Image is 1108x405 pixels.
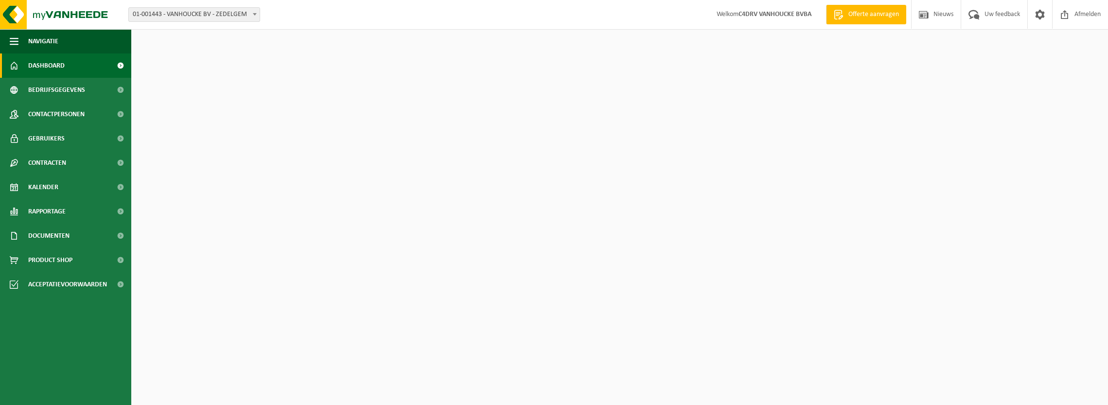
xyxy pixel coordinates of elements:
[129,8,260,21] span: 01-001443 - VANHOUCKE BV - ZEDELGEM
[28,151,66,175] span: Contracten
[28,102,85,126] span: Contactpersonen
[826,5,906,24] a: Offerte aanvragen
[128,7,260,22] span: 01-001443 - VANHOUCKE BV - ZEDELGEM
[28,78,85,102] span: Bedrijfsgegevens
[28,272,107,297] span: Acceptatievoorwaarden
[28,224,70,248] span: Documenten
[28,199,66,224] span: Rapportage
[28,126,65,151] span: Gebruikers
[846,10,901,19] span: Offerte aanvragen
[28,53,65,78] span: Dashboard
[28,248,72,272] span: Product Shop
[28,29,58,53] span: Navigatie
[739,11,811,18] strong: C4DRV VANHOUCKE BVBA
[28,175,58,199] span: Kalender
